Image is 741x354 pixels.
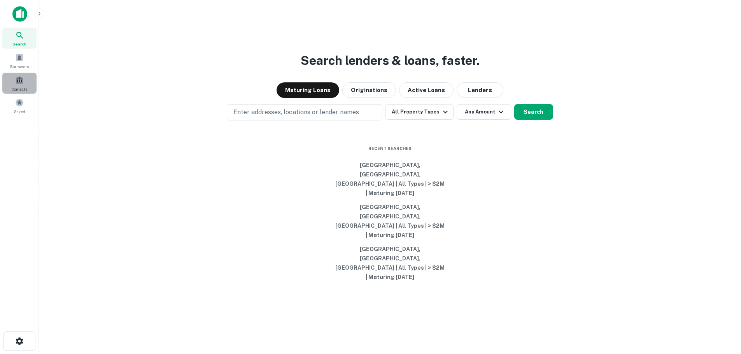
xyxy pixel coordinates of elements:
[332,200,448,242] button: [GEOGRAPHIC_DATA], [GEOGRAPHIC_DATA], [GEOGRAPHIC_DATA] | All Types | > $2M | Maturing [DATE]
[12,6,27,22] img: capitalize-icon.png
[12,41,26,47] span: Search
[233,108,359,117] p: Enter addresses, locations or lender names
[332,158,448,200] button: [GEOGRAPHIC_DATA], [GEOGRAPHIC_DATA], [GEOGRAPHIC_DATA] | All Types | > $2M | Maturing [DATE]
[2,73,37,94] a: Contacts
[385,104,453,120] button: All Property Types
[14,108,25,115] span: Saved
[332,242,448,284] button: [GEOGRAPHIC_DATA], [GEOGRAPHIC_DATA], [GEOGRAPHIC_DATA] | All Types | > $2M | Maturing [DATE]
[332,145,448,152] span: Recent Searches
[277,82,339,98] button: Maturing Loans
[342,82,396,98] button: Originations
[301,51,480,70] h3: Search lenders & loans, faster.
[10,63,29,70] span: Borrowers
[2,28,37,49] a: Search
[702,292,741,329] iframe: Chat Widget
[227,104,382,120] button: Enter addresses, locations or lender names
[2,50,37,71] a: Borrowers
[514,104,553,120] button: Search
[457,104,511,120] button: Any Amount
[2,95,37,116] a: Saved
[457,82,503,98] button: Lenders
[399,82,454,98] button: Active Loans
[12,86,27,92] span: Contacts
